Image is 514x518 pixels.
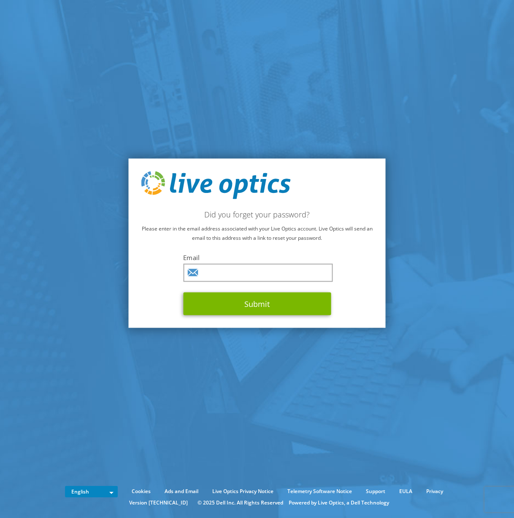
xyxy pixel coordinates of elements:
li: Powered by Live Optics, a Dell Technology [289,498,389,507]
li: © 2025 Dell Inc. All Rights Reserved [193,498,287,507]
img: live_optics_svg.svg [141,171,291,199]
a: Live Optics Privacy Notice [206,487,280,496]
li: Version [TECHNICAL_ID] [125,498,192,507]
a: Support [360,487,392,496]
a: Privacy [420,487,449,496]
p: Please enter in the email address associated with your Live Optics account. Live Optics will send... [141,224,373,242]
a: Telemetry Software Notice [281,487,358,496]
a: EULA [393,487,419,496]
button: Submit [183,292,331,315]
a: Ads and Email [158,487,205,496]
label: Email [183,253,331,261]
a: Cookies [125,487,157,496]
h2: Did you forget your password? [141,209,373,219]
